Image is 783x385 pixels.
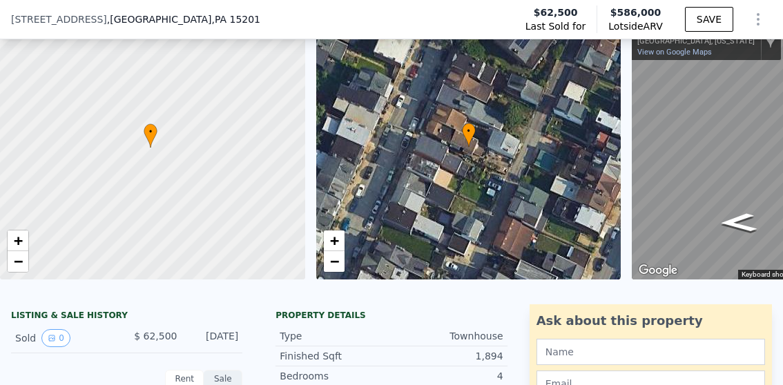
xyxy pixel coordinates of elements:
[324,230,345,251] a: Zoom in
[637,37,755,46] div: [GEOGRAPHIC_DATA], [US_STATE]
[744,6,772,33] button: Show Options
[610,7,661,18] span: $586,000
[391,329,503,343] div: Townhouse
[8,230,28,251] a: Zoom in
[525,19,586,33] span: Last Sold for
[766,33,775,48] a: Show location on map
[536,339,765,365] input: Name
[462,123,476,147] div: •
[391,349,503,363] div: 1,894
[462,125,476,137] span: •
[275,310,507,321] div: Property details
[280,369,391,383] div: Bedrooms
[685,7,733,32] button: SAVE
[280,329,391,343] div: Type
[11,12,107,26] span: [STREET_ADDRESS]
[144,124,157,148] div: •
[134,330,177,342] span: $ 62,500
[329,232,338,249] span: +
[144,126,157,138] span: •
[107,12,260,26] span: , [GEOGRAPHIC_DATA]
[637,48,712,57] a: View on Google Maps
[635,261,681,279] a: Open this area in Google Maps (opens a new window)
[704,209,773,237] path: Go Southwest, Natrona Wy
[41,329,70,347] button: View historical data
[608,19,662,33] span: Lotside ARV
[8,251,28,272] a: Zoom out
[211,14,260,25] span: , PA 15201
[15,329,116,347] div: Sold
[324,251,345,272] a: Zoom out
[280,349,391,363] div: Finished Sqft
[329,253,338,270] span: −
[391,369,503,383] div: 4
[536,311,765,330] div: Ask about this property
[635,261,681,279] img: Google
[534,6,578,19] span: $62,500
[188,329,238,347] div: [DATE]
[14,253,23,270] span: −
[11,310,242,324] div: LISTING & SALE HISTORY
[14,232,23,249] span: +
